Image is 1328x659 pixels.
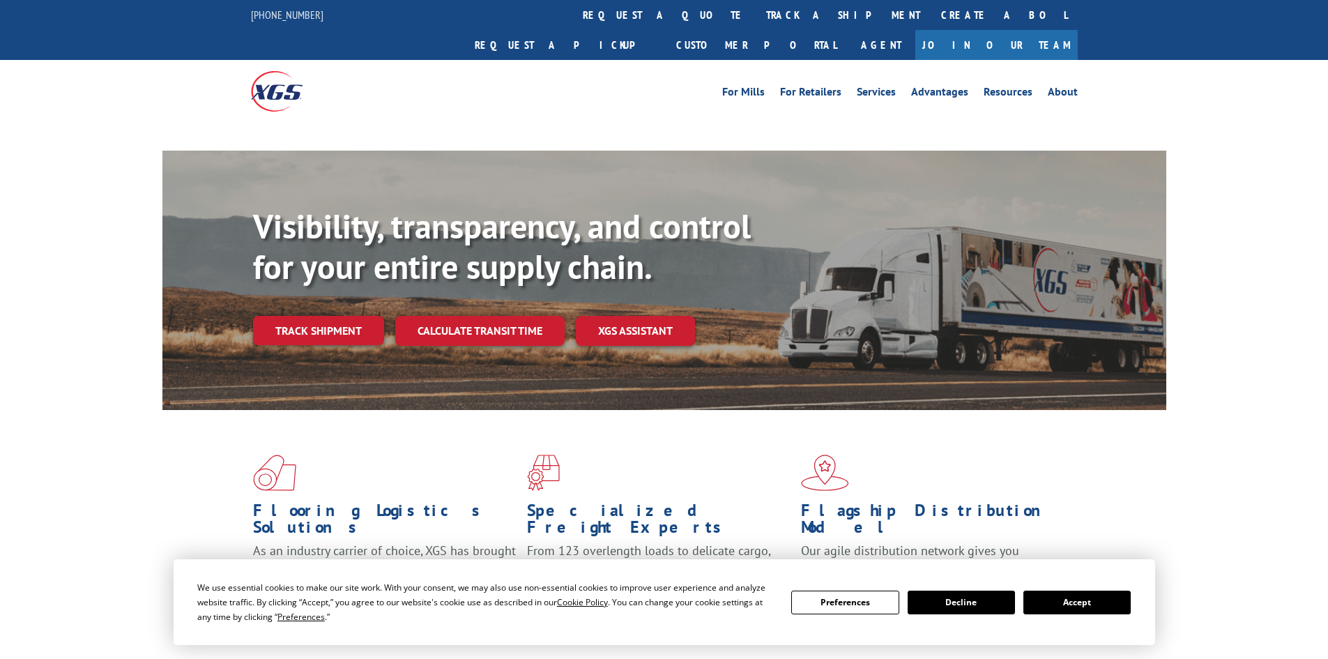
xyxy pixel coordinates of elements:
img: xgs-icon-flagship-distribution-model-red [801,455,849,491]
a: For Retailers [780,86,841,102]
p: From 123 overlength loads to delicate cargo, our experienced staff knows the best way to move you... [527,543,791,605]
button: Accept [1023,591,1131,614]
a: Join Our Team [915,30,1078,60]
button: Decline [908,591,1015,614]
a: XGS ASSISTANT [576,316,695,346]
a: For Mills [722,86,765,102]
a: Track shipment [253,316,384,345]
span: Preferences [277,611,325,623]
span: Our agile distribution network gives you nationwide inventory management on demand. [801,543,1058,575]
a: About [1048,86,1078,102]
a: Advantages [911,86,968,102]
img: xgs-icon-focused-on-flooring-red [527,455,560,491]
a: Request a pickup [464,30,666,60]
button: Preferences [791,591,899,614]
a: Customer Portal [666,30,847,60]
a: Agent [847,30,915,60]
a: Calculate transit time [395,316,565,346]
b: Visibility, transparency, and control for your entire supply chain. [253,204,751,288]
span: Cookie Policy [557,596,608,608]
span: As an industry carrier of choice, XGS has brought innovation and dedication to flooring logistics... [253,543,516,592]
div: Cookie Consent Prompt [174,559,1155,645]
a: Resources [984,86,1032,102]
img: xgs-icon-total-supply-chain-intelligence-red [253,455,296,491]
h1: Flagship Distribution Model [801,502,1064,543]
h1: Flooring Logistics Solutions [253,502,517,543]
h1: Specialized Freight Experts [527,502,791,543]
a: [PHONE_NUMBER] [251,8,323,22]
a: Services [857,86,896,102]
div: We use essential cookies to make our site work. With your consent, we may also use non-essential ... [197,580,774,624]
